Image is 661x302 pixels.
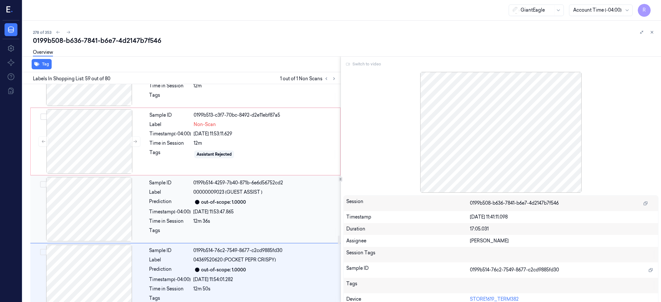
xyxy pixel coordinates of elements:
[193,247,337,254] div: 0199b514-76c2-7549-8677-c2cd9885fd30
[346,214,470,220] div: Timestamp
[149,121,191,128] div: Label
[194,140,336,147] div: 12m
[149,198,191,206] div: Prediction
[33,36,656,45] div: 0199b508-b636-7841-b6e7-4d2147b7f546
[201,267,246,273] div: out-of-scope: 1.0000
[149,149,191,160] div: Tags
[33,75,110,82] span: Labels In Shopping List: 59 out of 80
[470,226,656,232] div: 17:05.031
[33,49,53,56] a: Overview
[470,238,656,244] div: [PERSON_NAME]
[149,180,191,186] div: Sample ID
[149,227,191,238] div: Tags
[149,218,191,225] div: Time in Session
[40,249,46,255] button: Select row
[149,189,191,196] div: Label
[346,238,470,244] div: Assignee
[149,92,191,102] div: Tags
[149,276,191,283] div: Timestamp (-04:00)
[197,151,232,157] div: Assistant Rejected
[149,266,191,274] div: Prediction
[149,209,191,215] div: Timestamp (-04:00)
[33,30,52,35] span: 278 of 353
[346,280,470,291] div: Tags
[280,75,338,83] span: 1 out of 1 Non Scans
[193,209,337,215] div: [DATE] 11:53:47.865
[32,59,52,69] button: Tag
[194,121,216,128] span: Non-Scan
[193,257,276,263] span: 04369520620 (POCKET PEPR CRISPY)
[470,200,559,207] span: 0199b508-b636-7841-b6e7-4d2147b7f546
[346,198,470,209] div: Session
[149,140,191,147] div: Time in Session
[40,181,46,188] button: Select row
[346,249,470,260] div: Session Tags
[201,199,246,206] div: out-of-scope: 1.0000
[149,286,191,292] div: Time in Session
[346,265,470,275] div: Sample ID
[638,4,651,17] button: R
[470,267,559,273] span: 0199b514-76c2-7549-8677-c2cd9885fd30
[194,112,336,119] div: 0199b513-c3f7-70bc-8492-d2e11ebf87a5
[194,131,336,137] div: [DATE] 11:53:11.629
[193,189,262,196] span: 00000009023 (GUEST ASSIST )
[193,83,337,89] div: 12m
[346,226,470,232] div: Duration
[470,214,656,220] div: [DATE] 11:41:11.098
[149,112,191,119] div: Sample ID
[149,247,191,254] div: Sample ID
[193,286,337,292] div: 12m 50s
[149,131,191,137] div: Timestamp (-04:00)
[149,257,191,263] div: Label
[149,83,191,89] div: Time in Session
[193,276,337,283] div: [DATE] 11:54:01.282
[40,113,47,120] button: Select row
[193,218,337,225] div: 12m 36s
[193,180,337,186] div: 0199b514-4259-7b40-871b-6e6d56752cd2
